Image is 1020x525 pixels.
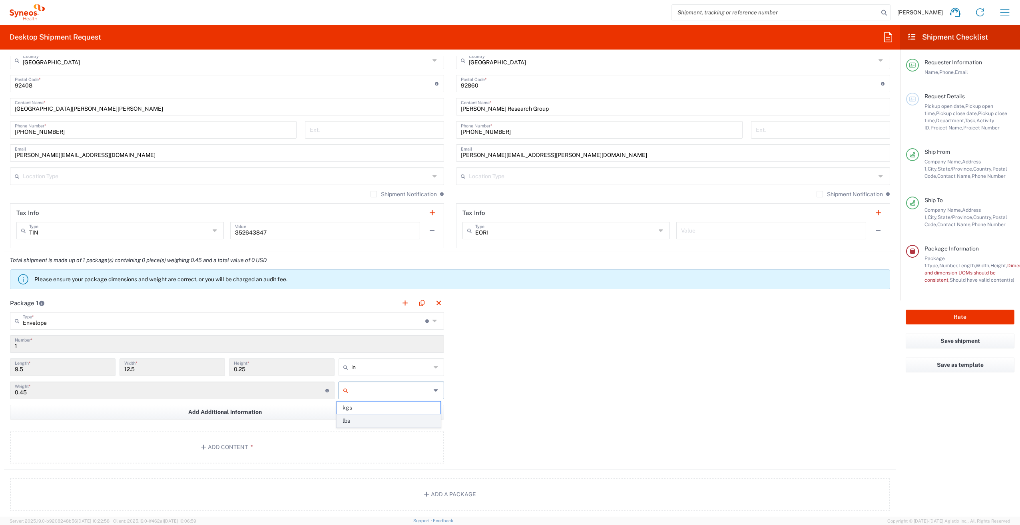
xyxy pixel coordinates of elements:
[965,117,976,123] span: Task,
[924,69,939,75] span: Name,
[973,214,992,220] span: Country,
[937,221,972,227] span: Contact Name,
[906,310,1014,324] button: Rate
[938,166,973,172] span: State/Province,
[337,402,440,414] span: kgs
[433,518,453,523] a: Feedback
[924,245,979,252] span: Package Information
[928,166,938,172] span: City,
[897,9,943,16] span: [PERSON_NAME]
[907,32,988,42] h2: Shipment Checklist
[973,166,992,172] span: Country,
[924,93,965,99] span: Request Details
[10,405,444,420] button: Add Additional Information
[113,519,196,523] span: Client: 2025.19.0-1f462a1
[924,197,943,203] span: Ship To
[924,149,950,155] span: Ship From
[10,32,101,42] h2: Desktop Shipment Request
[413,518,433,523] a: Support
[928,214,938,220] span: City,
[77,519,110,523] span: [DATE] 10:22:58
[937,173,972,179] span: Contact Name,
[990,262,1007,268] span: Height,
[188,408,262,416] span: Add Additional Information
[936,110,978,116] span: Pickup close date,
[972,173,1006,179] span: Phone Number
[10,431,444,463] button: Add Content*
[906,358,1014,372] button: Save as template
[950,277,1014,283] span: Should have valid content(s)
[337,415,440,427] span: lbs
[4,257,273,263] em: Total shipment is made up of 1 package(s) containing 0 piece(s) weighing 0.45 and a total value o...
[955,69,968,75] span: Email
[16,209,39,217] h2: Tax Info
[10,478,890,511] button: Add a Package
[958,262,976,268] span: Length,
[10,299,45,307] h2: Package 1
[887,517,1010,525] span: Copyright © [DATE]-[DATE] Agistix Inc., All Rights Reserved
[371,191,437,197] label: Shipment Notification
[924,59,982,66] span: Requester Information
[462,209,485,217] h2: Tax Info
[164,519,196,523] span: [DATE] 10:06:59
[671,5,879,20] input: Shipment, tracking or reference number
[936,117,965,123] span: Department,
[930,125,963,131] span: Project Name,
[938,214,973,220] span: State/Province,
[924,103,965,109] span: Pickup open date,
[963,125,1000,131] span: Project Number
[976,262,990,268] span: Width,
[34,276,887,283] p: Please ensure your package dimensions and weight are correct, or you will be charged an audit fee.
[906,334,1014,348] button: Save shipment
[924,255,945,268] span: Package 1:
[10,519,110,523] span: Server: 2025.19.0-b9208248b56
[817,191,883,197] label: Shipment Notification
[924,159,962,165] span: Company Name,
[939,262,958,268] span: Number,
[924,207,962,213] span: Company Name,
[939,69,955,75] span: Phone,
[927,262,939,268] span: Type,
[972,221,1006,227] span: Phone Number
